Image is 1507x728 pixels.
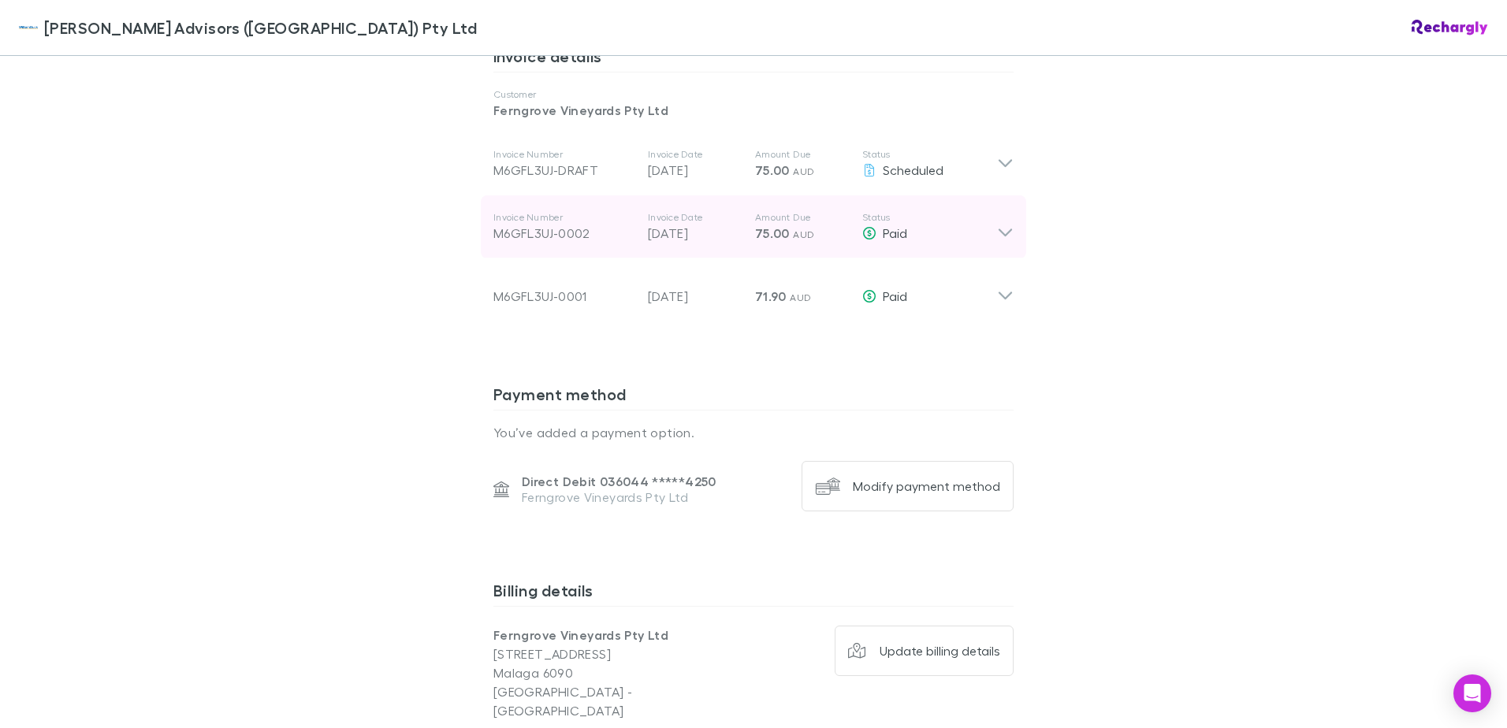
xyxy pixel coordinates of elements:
[755,288,787,304] span: 71.90
[755,162,790,178] span: 75.00
[493,211,635,224] p: Invoice Number
[883,162,943,177] span: Scheduled
[481,195,1026,258] div: Invoice NumberM6GFL3UJ-0002Invoice Date[DATE]Amount Due75.00 AUDStatusPaid
[493,682,753,720] p: [GEOGRAPHIC_DATA] - [GEOGRAPHIC_DATA]
[835,626,1014,676] button: Update billing details
[493,88,1014,101] p: Customer
[793,165,814,177] span: AUD
[19,18,38,37] img: William Buck Advisors (WA) Pty Ltd's Logo
[493,644,753,663] p: [STREET_ADDRESS]
[802,461,1014,511] button: Modify payment method
[793,228,814,240] span: AUD
[755,148,850,161] p: Amount Due
[493,287,635,306] div: M6GFL3UJ-0001
[493,46,1014,72] h3: Invoice details
[481,258,1026,321] div: M6GFL3UJ-0001[DATE]71.90 AUDPaid
[862,211,997,224] p: Status
[493,663,753,682] p: Malaga 6090
[880,643,1000,659] div: Update billing details
[481,132,1026,195] div: Invoice NumberM6GFL3UJ-DRAFTInvoice Date[DATE]Amount Due75.00 AUDStatusScheduled
[522,489,716,505] p: Ferngrove Vineyards Pty Ltd
[493,384,1014,410] h3: Payment method
[755,225,790,241] span: 75.00
[493,161,635,180] div: M6GFL3UJ-DRAFT
[883,288,907,303] span: Paid
[648,161,742,180] p: [DATE]
[815,474,840,499] img: Modify payment method's Logo
[862,148,997,161] p: Status
[648,287,742,306] p: [DATE]
[493,224,635,243] div: M6GFL3UJ-0002
[790,292,811,303] span: AUD
[853,478,1000,494] div: Modify payment method
[493,581,1014,606] h3: Billing details
[648,148,742,161] p: Invoice Date
[44,16,477,39] span: [PERSON_NAME] Advisors ([GEOGRAPHIC_DATA]) Pty Ltd
[493,148,635,161] p: Invoice Number
[522,474,716,489] p: Direct Debit 036044 ***** 4250
[883,225,907,240] span: Paid
[1412,20,1488,35] img: Rechargly Logo
[648,224,742,243] p: [DATE]
[755,211,850,224] p: Amount Due
[493,423,1014,442] p: You’ve added a payment option.
[1453,674,1491,712] div: Open Intercom Messenger
[648,211,742,224] p: Invoice Date
[493,101,1014,120] p: Ferngrove Vineyards Pty Ltd
[493,626,753,644] p: Ferngrove Vineyards Pty Ltd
